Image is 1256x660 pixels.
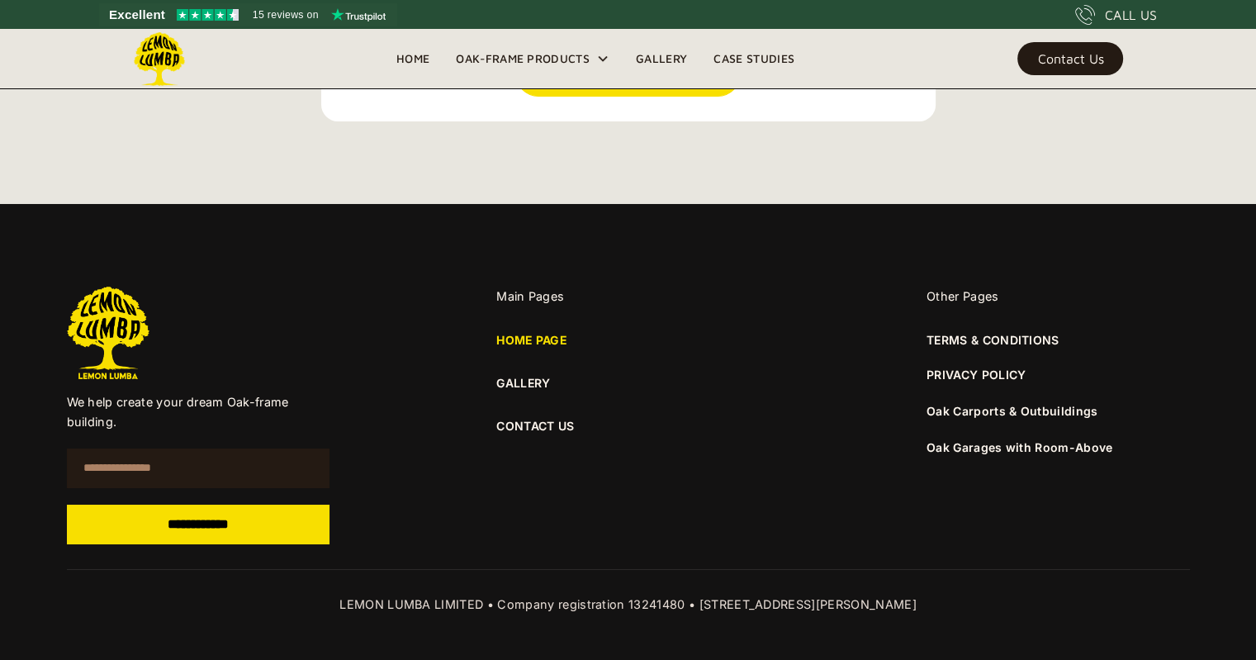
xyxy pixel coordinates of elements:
a: Oak Garages with Room-Above [927,440,1113,454]
span: 15 reviews on [253,5,319,25]
div: Oak-Frame Products [443,29,623,88]
a: Contact Us [1017,42,1123,75]
div: Contact Us [1037,53,1103,64]
img: Trustpilot 4.5 stars [177,9,239,21]
a: CALL US [1075,5,1157,25]
span: Excellent [109,5,165,25]
div: LEMON LUMBA LIMITED • Company registration 13241480 • [STREET_ADDRESS][PERSON_NAME] [67,595,1190,615]
p: We help create your dream Oak-frame building. [67,392,330,432]
div: Oak-Frame Products [456,49,590,69]
a: GALLERY [496,374,760,392]
a: Case Studies [700,46,808,71]
a: Gallery [623,46,700,71]
div: Other Pages [927,287,1190,306]
a: Oak Carports & Outbuildings [927,404,1098,418]
a: CONTACT US [496,417,760,435]
a: See Lemon Lumba reviews on Trustpilot [99,3,397,26]
form: Email Form [67,449,330,544]
img: Trustpilot logo [331,8,386,21]
div: CALL US [1105,5,1157,25]
a: Home [383,46,443,71]
a: TERMS & CONDITIONS [927,331,1059,349]
a: PRIVACY POLICY [927,366,1026,384]
a: HOME PAGE [496,331,567,349]
div: Main Pages [496,287,760,306]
